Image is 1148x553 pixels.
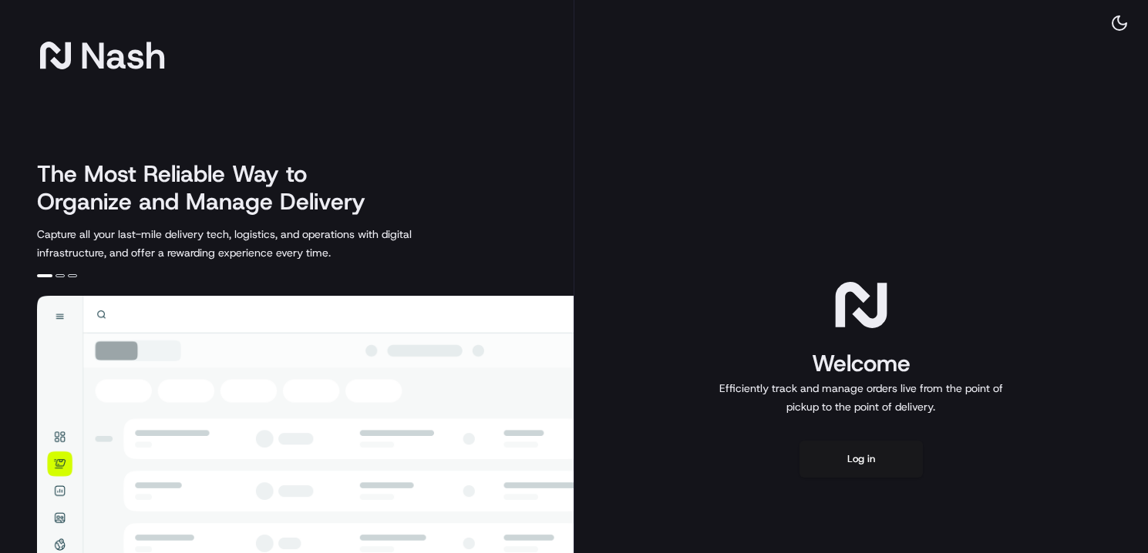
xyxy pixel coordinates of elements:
[80,40,166,71] span: Nash
[713,379,1009,416] p: Efficiently track and manage orders live from the point of pickup to the point of delivery.
[37,225,481,262] p: Capture all your last-mile delivery tech, logistics, and operations with digital infrastructure, ...
[800,441,923,478] button: Log in
[37,160,382,216] h2: The Most Reliable Way to Organize and Manage Delivery
[713,348,1009,379] h1: Welcome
